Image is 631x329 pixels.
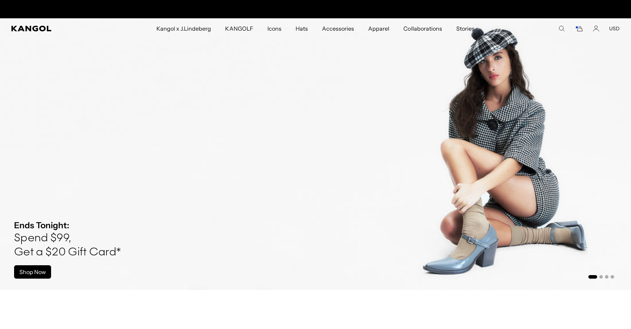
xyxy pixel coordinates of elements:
[267,18,282,39] span: Icons
[403,18,442,39] span: Collaborations
[575,25,583,32] button: Cart
[243,4,388,15] div: 1 of 2
[605,275,608,279] button: Go to slide 3
[14,220,69,230] strong: Ends Tonight:
[611,275,614,279] button: Go to slide 4
[156,18,211,39] span: Kangol x J.Lindeberg
[11,26,103,31] a: Kangol
[149,18,218,39] a: Kangol x J.Lindeberg
[218,18,260,39] a: KANGOLF
[296,18,308,39] span: Hats
[315,18,361,39] a: Accessories
[368,18,389,39] span: Apparel
[609,25,620,32] button: USD
[14,246,121,260] h4: Get a $20 Gift Card*
[588,275,597,279] button: Go to slide 1
[558,25,565,32] summary: Search here
[225,18,253,39] span: KANGOLF
[456,18,475,39] span: Stories
[243,4,388,15] slideshow-component: Announcement bar
[396,18,449,39] a: Collaborations
[593,25,599,32] a: Account
[14,265,51,279] a: Shop Now
[449,18,482,39] a: Stories
[322,18,354,39] span: Accessories
[14,231,121,246] h4: Spend $99,
[289,18,315,39] a: Hats
[243,4,388,15] div: Announcement
[599,275,603,279] button: Go to slide 2
[361,18,396,39] a: Apparel
[260,18,289,39] a: Icons
[588,274,614,279] ul: Select a slide to show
